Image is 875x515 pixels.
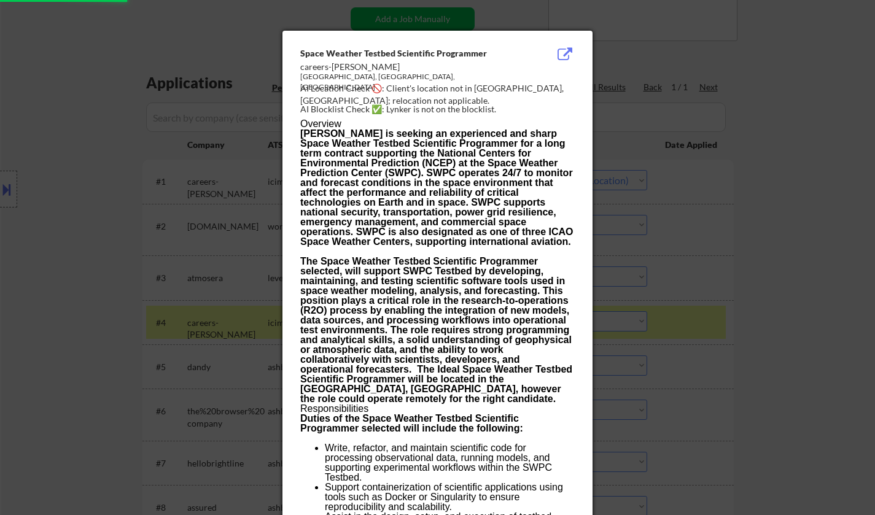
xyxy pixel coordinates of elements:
[300,47,513,60] div: Space Weather Testbed Scientific Programmer
[325,443,574,482] li: Write, refactor, and maintain scientific code for processing observational data, running models, ...
[300,404,574,414] h2: Responsibilities
[300,72,513,93] div: [GEOGRAPHIC_DATA], [GEOGRAPHIC_DATA], [GEOGRAPHIC_DATA]
[300,103,580,115] div: AI Blocklist Check ✅: Lynker is not on the blocklist.
[325,482,574,512] li: Support containerization of scientific applications using tools such as Docker or Singularity to ...
[300,82,580,106] div: AI Location Check 🚫: Client's location not in [GEOGRAPHIC_DATA], [GEOGRAPHIC_DATA]; relocation no...
[300,413,523,433] strong: Duties of the Space Weather Testbed Scientific Programmer selected will include the following:
[300,61,513,73] div: careers-[PERSON_NAME]
[300,128,574,247] strong: [PERSON_NAME] is seeking an experienced and sharp Space Weather Testbed Scientific Programmer for...
[300,119,574,129] h2: Overview
[300,256,572,404] strong: The Space Weather Testbed Scientific Programmer selected, will support SWPC Testbed by developing...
